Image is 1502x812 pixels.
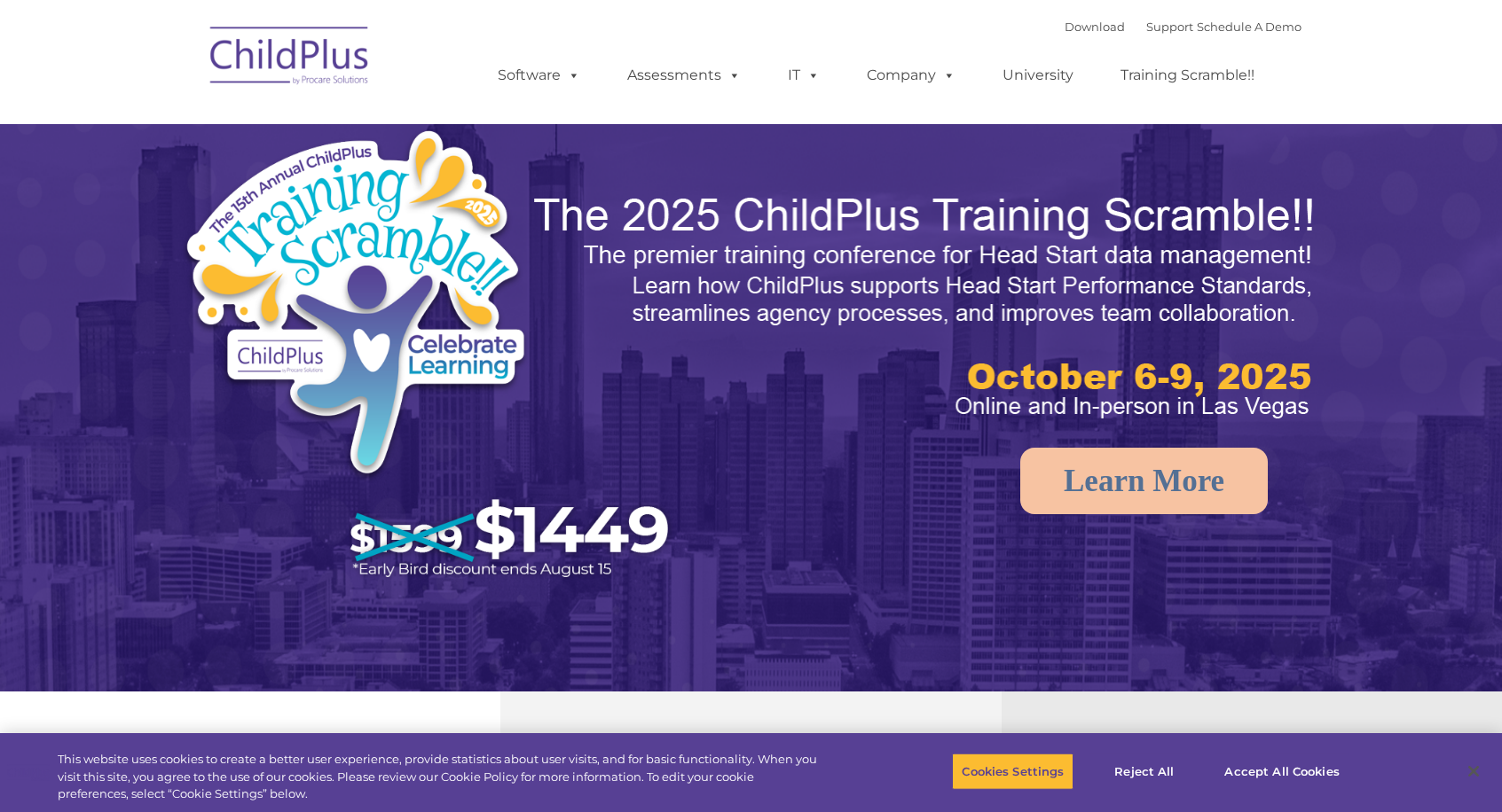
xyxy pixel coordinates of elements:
a: University [985,58,1091,93]
a: Company [849,58,973,93]
div: This website uses cookies to create a better user experience, provide statistics about user visit... [58,751,826,803]
a: IT [770,58,838,93]
button: Close [1454,752,1493,791]
span: Phone number [247,190,322,203]
a: Training Scramble!! [1103,58,1272,93]
a: Assessments [609,58,759,93]
a: Download [1065,20,1125,34]
span: Last name [247,117,301,130]
a: Software [480,58,598,93]
button: Accept All Cookies [1215,753,1349,790]
a: Learn More [1020,448,1268,514]
img: ChildPlus by Procare Solutions [201,14,379,103]
button: Cookies Settings [952,753,1073,790]
a: Support [1146,20,1193,34]
font: | [1065,20,1301,34]
button: Reject All [1089,753,1199,790]
a: Schedule A Demo [1197,20,1301,34]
